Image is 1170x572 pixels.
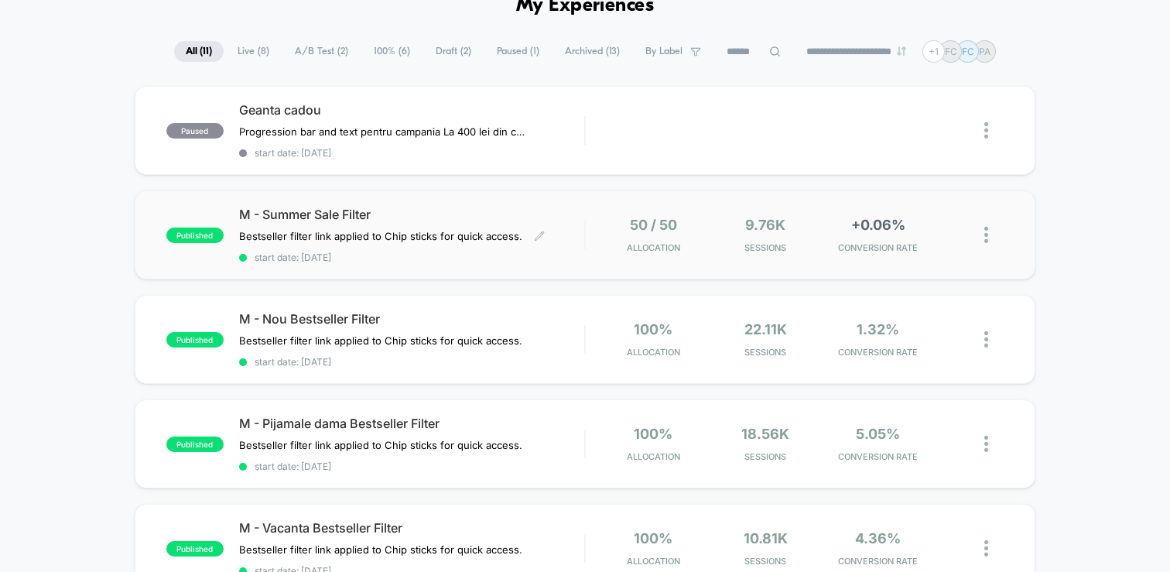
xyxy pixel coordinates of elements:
[485,41,551,62] span: Paused ( 1 )
[984,227,988,243] img: close
[984,122,988,139] img: close
[239,230,522,242] span: Bestseller filter link applied to Chip sticks for quick access.
[634,426,672,442] span: 100%
[166,123,224,139] span: paused
[627,556,680,567] span: Allocation
[984,331,988,348] img: close
[239,311,584,327] span: M - Nou Bestseller Filter
[645,46,682,57] span: By Label
[713,347,818,358] span: Sessions
[239,125,526,138] span: Progression bar and text pentru campania La 400 lei din categoria Vacanta primesti o geanta cadou
[856,426,900,442] span: 5.05%
[826,347,930,358] span: CONVERSION RATE
[239,252,584,263] span: start date: [DATE]
[239,207,584,222] span: M - Summer Sale Filter
[857,321,899,337] span: 1.32%
[744,321,787,337] span: 22.11k
[897,46,906,56] img: end
[630,217,677,233] span: 50 / 50
[239,416,584,431] span: M - Pijamale dama Bestseller Filter
[239,543,522,556] span: Bestseller filter link applied to Chip sticks for quick access.
[283,41,360,62] span: A/B Test ( 2 )
[962,46,974,57] p: FC
[627,242,680,253] span: Allocation
[945,46,957,57] p: FC
[634,530,672,546] span: 100%
[826,451,930,462] span: CONVERSION RATE
[226,41,281,62] span: Live ( 8 )
[166,332,224,348] span: published
[713,451,818,462] span: Sessions
[984,436,988,452] img: close
[239,520,584,536] span: M - Vacanta Bestseller Filter
[826,556,930,567] span: CONVERSION RATE
[239,334,522,347] span: Bestseller filter link applied to Chip sticks for quick access.
[984,540,988,557] img: close
[744,530,788,546] span: 10.81k
[362,41,422,62] span: 100% ( 6 )
[239,461,584,472] span: start date: [DATE]
[166,228,224,243] span: published
[855,530,901,546] span: 4.36%
[553,41,631,62] span: Archived ( 13 )
[713,556,818,567] span: Sessions
[239,356,584,368] span: start date: [DATE]
[741,426,789,442] span: 18.56k
[826,242,930,253] span: CONVERSION RATE
[424,41,483,62] span: Draft ( 2 )
[851,217,905,233] span: +0.06%
[239,102,584,118] span: Geanta cadou
[922,40,945,63] div: + 1
[979,46,990,57] p: PA
[166,541,224,557] span: published
[627,347,680,358] span: Allocation
[634,321,672,337] span: 100%
[166,437,224,452] span: published
[239,439,522,451] span: Bestseller filter link applied to Chip sticks for quick access.
[239,147,584,159] span: start date: [DATE]
[174,41,224,62] span: All ( 11 )
[713,242,818,253] span: Sessions
[745,217,785,233] span: 9.76k
[627,451,680,462] span: Allocation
